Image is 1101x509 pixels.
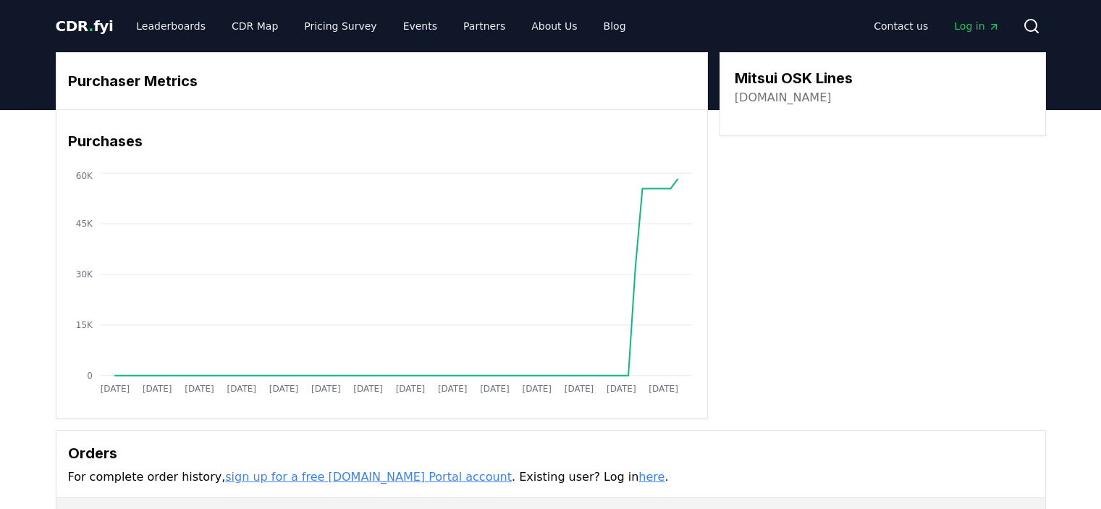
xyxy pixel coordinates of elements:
[125,13,217,39] a: Leaderboards
[142,384,172,394] tspan: [DATE]
[638,470,665,484] a: here
[954,19,999,33] span: Log in
[56,16,114,36] a: CDR.fyi
[480,384,510,394] tspan: [DATE]
[592,13,638,39] a: Blog
[942,13,1011,39] a: Log in
[862,13,940,39] a: Contact us
[68,468,1034,486] p: For complete order history, . Existing user? Log in .
[311,384,341,394] tspan: [DATE]
[735,89,832,106] a: [DOMAIN_NAME]
[292,13,388,39] a: Pricing Survey
[75,269,93,279] tspan: 30K
[269,384,298,394] tspan: [DATE]
[100,384,130,394] tspan: [DATE]
[185,384,214,394] tspan: [DATE]
[88,17,93,35] span: .
[75,320,93,330] tspan: 15K
[75,171,93,181] tspan: 60K
[220,13,290,39] a: CDR Map
[68,70,696,92] h3: Purchaser Metrics
[56,17,114,35] span: CDR fyi
[565,384,594,394] tspan: [DATE]
[87,371,93,381] tspan: 0
[452,13,517,39] a: Partners
[438,384,468,394] tspan: [DATE]
[227,384,256,394] tspan: [DATE]
[225,470,512,484] a: sign up for a free [DOMAIN_NAME] Portal account
[353,384,383,394] tspan: [DATE]
[735,67,853,89] h3: Mitsui OSK Lines
[649,384,678,394] tspan: [DATE]
[75,219,93,229] tspan: 45K
[862,13,1011,39] nav: Main
[68,442,1034,464] h3: Orders
[125,13,637,39] nav: Main
[522,384,552,394] tspan: [DATE]
[520,13,589,39] a: About Us
[392,13,449,39] a: Events
[68,130,696,152] h3: Purchases
[395,384,425,394] tspan: [DATE]
[607,384,636,394] tspan: [DATE]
